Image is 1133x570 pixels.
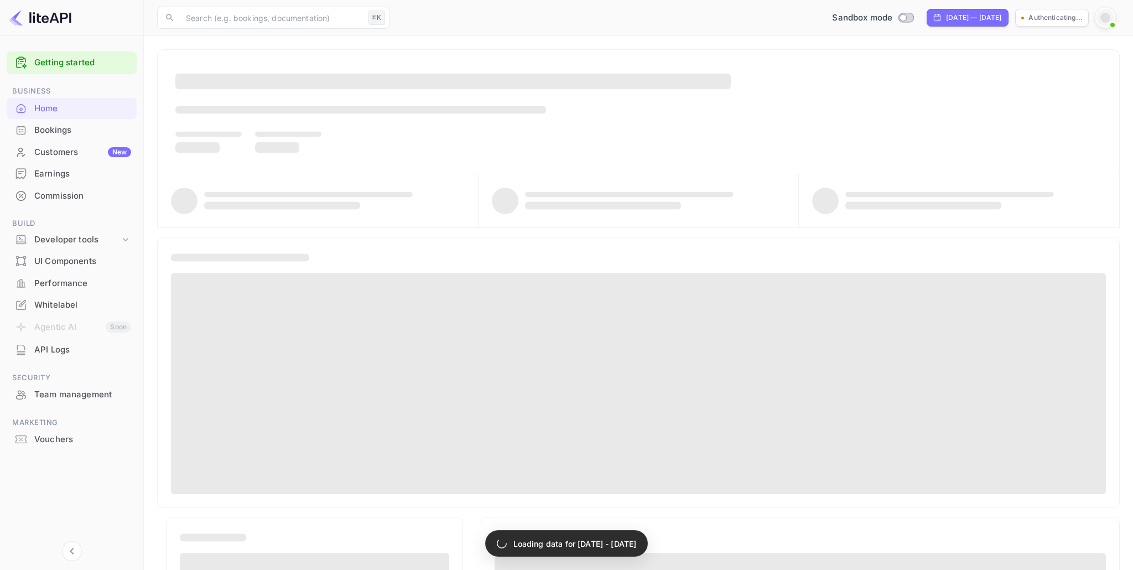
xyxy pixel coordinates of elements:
[7,120,137,141] div: Bookings
[7,273,137,293] a: Performance
[7,163,137,185] div: Earnings
[828,12,918,24] div: Switch to Production mode
[7,251,137,272] div: UI Components
[7,372,137,384] span: Security
[179,7,364,29] input: Search (e.g. bookings, documentation)
[34,234,120,246] div: Developer tools
[7,98,137,120] div: Home
[7,417,137,429] span: Marketing
[34,433,131,446] div: Vouchers
[7,217,137,230] span: Build
[62,541,82,561] button: Collapse navigation
[7,230,137,250] div: Developer tools
[7,384,137,406] div: Team management
[7,429,137,450] div: Vouchers
[832,12,892,24] span: Sandbox mode
[7,142,137,162] a: CustomersNew
[7,51,137,74] div: Getting started
[9,9,71,27] img: LiteAPI logo
[7,294,137,316] div: Whitelabel
[7,429,137,449] a: Vouchers
[1028,13,1083,23] p: Authenticating...
[34,56,131,69] a: Getting started
[927,9,1009,27] div: Click to change the date range period
[34,168,131,180] div: Earnings
[108,147,131,157] div: New
[368,11,385,25] div: ⌘K
[7,85,137,97] span: Business
[34,124,131,137] div: Bookings
[34,190,131,203] div: Commission
[7,294,137,315] a: Whitelabel
[7,120,137,140] a: Bookings
[34,344,131,356] div: API Logs
[34,277,131,290] div: Performance
[34,102,131,115] div: Home
[7,185,137,207] div: Commission
[7,339,137,361] div: API Logs
[7,142,137,163] div: CustomersNew
[7,98,137,118] a: Home
[34,299,131,312] div: Whitelabel
[7,273,137,294] div: Performance
[513,538,637,550] p: Loading data for [DATE] - [DATE]
[7,251,137,271] a: UI Components
[946,13,1001,23] div: [DATE] — [DATE]
[34,388,131,401] div: Team management
[34,255,131,268] div: UI Components
[7,185,137,206] a: Commission
[34,146,131,159] div: Customers
[7,163,137,184] a: Earnings
[7,384,137,405] a: Team management
[7,339,137,360] a: API Logs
